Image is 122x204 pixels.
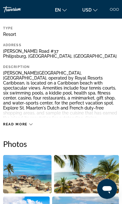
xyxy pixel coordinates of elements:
[3,32,119,37] div: Resort
[97,179,117,199] iframe: Button to launch messaging window
[3,122,28,126] span: Read more
[3,49,119,59] div: [PERSON_NAME] Road #37 Philipsburg, [GEOGRAPHIC_DATA], [GEOGRAPHIC_DATA]
[3,122,33,127] button: Read more
[79,5,101,14] button: Change currency
[3,155,52,194] button: Open full-screen image slider
[3,65,103,69] div: Description
[3,139,119,148] h2: Photos
[3,26,103,30] div: Type
[54,155,119,194] button: Open full-screen image slider
[82,7,92,12] span: USD
[3,43,103,47] div: Address
[3,70,119,117] div: [PERSON_NAME][GEOGRAPHIC_DATA], [GEOGRAPHIC_DATA], operated by Royal Resorts Caribbean, is locate...
[52,5,70,14] button: Change language
[55,7,61,12] span: en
